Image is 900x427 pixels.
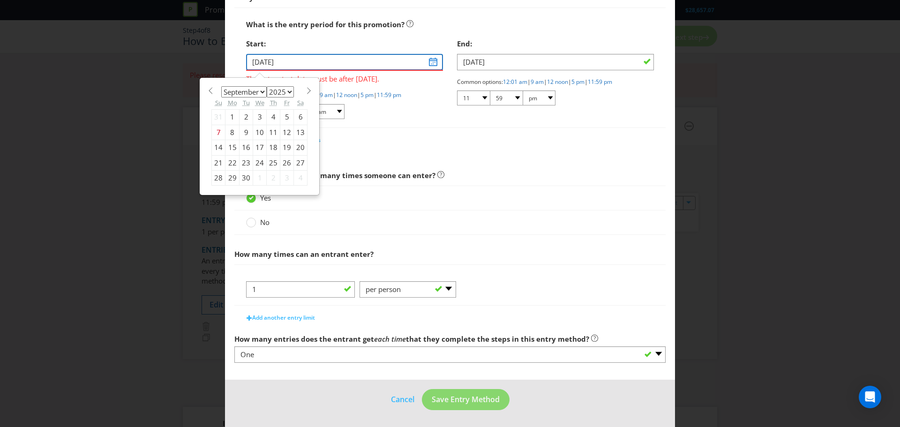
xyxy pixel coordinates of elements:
div: 28 [212,170,225,185]
span: No [260,217,270,227]
span: The entry start date must be after [DATE]. [246,71,443,84]
em: each time [374,334,406,344]
span: | [527,78,531,86]
a: 12 noon [547,78,568,86]
a: 9 am [531,78,544,86]
a: 11:59 pm [588,78,612,86]
div: 29 [225,170,240,185]
div: 22 [225,155,240,170]
div: 7 [212,125,225,140]
a: 5 pm [571,78,585,86]
span: | [333,91,336,99]
abbr: Friday [284,98,290,107]
span: Yes [260,193,271,202]
div: 11 [267,125,280,140]
div: 8 [225,125,240,140]
span: Are there limits on how many times someone can enter? [234,171,435,180]
div: Start: [246,34,443,53]
abbr: Sunday [215,98,222,107]
div: 4 [267,110,280,125]
div: 1 [253,170,267,185]
div: 14 [212,140,225,155]
span: What is the entry period for this promotion? [246,20,405,29]
span: Save Entry Method [432,394,500,405]
span: | [585,78,588,86]
div: 26 [280,155,294,170]
div: 19 [280,140,294,155]
div: 24 [253,155,267,170]
a: 5 pm [360,91,374,99]
abbr: Tuesday [243,98,250,107]
abbr: Thursday [270,98,277,107]
div: 1 [225,110,240,125]
span: How many times can an entrant enter? [234,249,374,259]
div: 31 [212,110,225,125]
div: End: [457,34,654,53]
abbr: Saturday [297,98,304,107]
div: Open Intercom Messenger [859,386,881,408]
div: 16 [240,140,253,155]
div: 25 [267,155,280,170]
abbr: Wednesday [255,98,264,107]
div: 15 [225,140,240,155]
div: 5 [280,110,294,125]
div: 2 [240,110,253,125]
div: 4 [294,170,307,185]
button: Cancel [390,394,415,405]
span: Common options: [457,78,503,86]
span: | [544,78,547,86]
div: 10 [253,125,267,140]
span: | [357,91,360,99]
div: 12 [280,125,294,140]
div: 3 [280,170,294,185]
a: 11:59 pm [377,91,401,99]
div: 6 [294,110,307,125]
div: 17 [253,140,267,155]
span: that they complete the steps in this entry method? [406,334,589,344]
div: 21 [212,155,225,170]
div: 20 [294,140,307,155]
span: Add another entry limit [252,314,315,322]
div: 9 [240,125,253,140]
div: 27 [294,155,307,170]
span: | [374,91,377,99]
div: 23 [240,155,253,170]
div: 3 [253,110,267,125]
button: Save Entry Method [422,389,510,410]
div: 18 [267,140,280,155]
span: How many entries does the entrant get [234,334,374,344]
input: DD/MM/YY [246,54,443,70]
span: | [568,78,571,86]
div: 30 [240,170,253,185]
div: 13 [294,125,307,140]
a: 9 am [320,91,333,99]
input: DD/MM/YY [457,54,654,70]
div: 2 [267,170,280,185]
abbr: Monday [228,98,237,107]
button: Add another entry limit [241,311,320,325]
a: 12 noon [336,91,357,99]
a: 12:01 am [503,78,527,86]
